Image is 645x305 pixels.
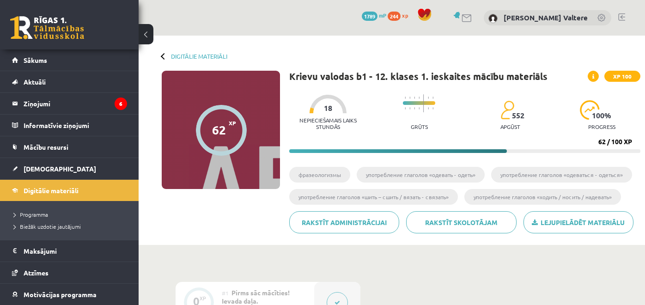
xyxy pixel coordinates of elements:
[357,167,485,183] li: употребление глаголов «одевать - одеть»
[12,71,127,92] a: Aktuāli
[24,93,127,114] legend: Ziņojumi
[12,284,127,305] a: Motivācijas programma
[604,71,640,82] span: XP 100
[362,12,386,19] a: 1789 mP
[10,16,84,39] a: Rīgas 1. Tālmācības vidusskola
[14,210,129,219] a: Programma
[411,123,428,130] p: Grūts
[14,223,81,230] span: Biežāk uzdotie jautājumi
[289,189,458,205] li: употребление глаголов «шить – сшить / вязать - связать»
[222,288,290,305] span: Pirms sāc mācīties! Ievada daļa.
[222,289,229,297] span: #1
[428,97,429,99] img: icon-short-line-57e1e144782c952c97e751825c79c345078a6d821885a25fce030b3d8c18986b.svg
[289,117,367,130] p: Nepieciešamais laiks stundās
[289,71,548,82] h1: Krievu valodas b1 - 12. klases 1. ieskaites mācību materiāls
[428,107,429,110] img: icon-short-line-57e1e144782c952c97e751825c79c345078a6d821885a25fce030b3d8c18986b.svg
[405,97,406,99] img: icon-short-line-57e1e144782c952c97e751825c79c345078a6d821885a25fce030b3d8c18986b.svg
[171,53,227,60] a: Digitālie materiāli
[409,97,410,99] img: icon-short-line-57e1e144782c952c97e751825c79c345078a6d821885a25fce030b3d8c18986b.svg
[12,158,127,179] a: [DEMOGRAPHIC_DATA]
[24,240,127,262] legend: Maksājumi
[12,136,127,158] a: Mācību resursi
[24,143,68,151] span: Mācību resursi
[24,186,79,195] span: Digitālie materiāli
[491,167,632,183] li: употребление глаголов «одеваться - одеться»
[379,12,386,19] span: mP
[504,13,588,22] a: [PERSON_NAME] Valtere
[388,12,413,19] a: 244 xp
[388,12,401,21] span: 244
[24,290,97,299] span: Motivācijas programma
[12,93,127,114] a: Ziņojumi6
[423,94,424,112] img: icon-long-line-d9ea69661e0d244f92f715978eff75569469978d946b2353a9bb055b3ed8787d.svg
[24,115,127,136] legend: Informatīvie ziņojumi
[414,97,415,99] img: icon-short-line-57e1e144782c952c97e751825c79c345078a6d821885a25fce030b3d8c18986b.svg
[432,107,433,110] img: icon-short-line-57e1e144782c952c97e751825c79c345078a6d821885a25fce030b3d8c18986b.svg
[212,123,226,137] div: 62
[12,240,127,262] a: Maksājumi
[500,123,520,130] p: apgūst
[512,111,524,120] span: 552
[419,97,420,99] img: icon-short-line-57e1e144782c952c97e751825c79c345078a6d821885a25fce030b3d8c18986b.svg
[200,296,206,301] div: XP
[488,14,498,23] img: Danute Valtere
[580,100,600,120] img: icon-progress-161ccf0a02000e728c5f80fcf4c31c7af3da0e1684b2b1d7c360e028c24a22f1.svg
[419,107,420,110] img: icon-short-line-57e1e144782c952c97e751825c79c345078a6d821885a25fce030b3d8c18986b.svg
[500,100,514,120] img: students-c634bb4e5e11cddfef0936a35e636f08e4e9abd3cc4e673bd6f9a4125e45ecb1.svg
[24,78,46,86] span: Aktuāli
[432,97,433,99] img: icon-short-line-57e1e144782c952c97e751825c79c345078a6d821885a25fce030b3d8c18986b.svg
[229,120,236,126] span: XP
[592,111,612,120] span: 100 %
[14,222,129,231] a: Biežāk uzdotie jautājumi
[409,107,410,110] img: icon-short-line-57e1e144782c952c97e751825c79c345078a6d821885a25fce030b3d8c18986b.svg
[523,211,633,233] a: Lejupielādēt materiālu
[24,268,49,277] span: Atzīmes
[402,12,408,19] span: xp
[406,211,516,233] a: Rakstīt skolotājam
[289,211,399,233] a: Rakstīt administrācijai
[12,262,127,283] a: Atzīmes
[414,107,415,110] img: icon-short-line-57e1e144782c952c97e751825c79c345078a6d821885a25fce030b3d8c18986b.svg
[405,107,406,110] img: icon-short-line-57e1e144782c952c97e751825c79c345078a6d821885a25fce030b3d8c18986b.svg
[115,98,127,110] i: 6
[12,49,127,71] a: Sākums
[24,165,96,173] span: [DEMOGRAPHIC_DATA]
[12,115,127,136] a: Informatīvie ziņojumi
[588,123,615,130] p: progress
[12,180,127,201] a: Digitālie materiāli
[464,189,621,205] li: употребление глаголов «ходить / носить / надевать»
[362,12,377,21] span: 1789
[289,167,350,183] li: фразеологизмы
[14,211,48,218] span: Programma
[24,56,47,64] span: Sākums
[324,104,332,112] span: 18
